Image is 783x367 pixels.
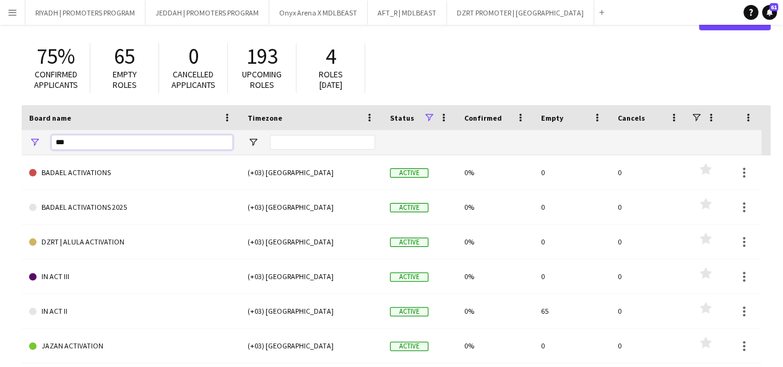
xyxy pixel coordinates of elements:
[534,225,610,259] div: 0
[246,43,278,70] span: 193
[240,259,383,293] div: (+03) [GEOGRAPHIC_DATA]
[248,137,259,148] button: Open Filter Menu
[326,43,336,70] span: 4
[37,43,75,70] span: 75%
[29,225,233,259] a: DZRT | ALULA ACTIVATION
[610,329,687,363] div: 0
[457,225,534,259] div: 0%
[390,307,428,316] span: Active
[457,259,534,293] div: 0%
[240,329,383,363] div: (+03) [GEOGRAPHIC_DATA]
[34,69,78,90] span: Confirmed applicants
[29,155,233,190] a: BADAEL ACTIVATIONS
[269,1,368,25] button: Onyx Arena X MDLBEAST
[534,259,610,293] div: 0
[29,190,233,225] a: BADAEL ACTIVATIONS 2025
[368,1,447,25] button: AFT_R | MDLBEAST
[25,1,145,25] button: RIYADH | PROMOTERS PROGRAM
[610,225,687,259] div: 0
[390,168,428,178] span: Active
[188,43,199,70] span: 0
[534,329,610,363] div: 0
[240,190,383,224] div: (+03) [GEOGRAPHIC_DATA]
[618,113,645,123] span: Cancels
[534,155,610,189] div: 0
[464,113,502,123] span: Confirmed
[390,113,414,123] span: Status
[248,113,282,123] span: Timezone
[769,3,778,11] span: 61
[534,190,610,224] div: 0
[240,294,383,328] div: (+03) [GEOGRAPHIC_DATA]
[447,1,594,25] button: DZRT PROMOTER | [GEOGRAPHIC_DATA]
[390,272,428,282] span: Active
[29,113,71,123] span: Board name
[610,155,687,189] div: 0
[114,43,135,70] span: 65
[240,225,383,259] div: (+03) [GEOGRAPHIC_DATA]
[610,294,687,328] div: 0
[270,135,375,150] input: Timezone Filter Input
[610,259,687,293] div: 0
[457,190,534,224] div: 0%
[145,1,269,25] button: JEDDAH | PROMOTERS PROGRAM
[610,190,687,224] div: 0
[240,155,383,189] div: (+03) [GEOGRAPHIC_DATA]
[29,137,40,148] button: Open Filter Menu
[534,294,610,328] div: 65
[113,69,137,90] span: Empty roles
[457,155,534,189] div: 0%
[29,259,233,294] a: IN ACT III
[51,135,233,150] input: Board name Filter Input
[29,294,233,329] a: IN ACT II
[390,203,428,212] span: Active
[171,69,215,90] span: Cancelled applicants
[319,69,343,90] span: Roles [DATE]
[390,342,428,351] span: Active
[541,113,563,123] span: Empty
[457,294,534,328] div: 0%
[242,69,282,90] span: Upcoming roles
[457,329,534,363] div: 0%
[762,5,777,20] a: 61
[29,329,233,363] a: JAZAN ACTIVATION
[390,238,428,247] span: Active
